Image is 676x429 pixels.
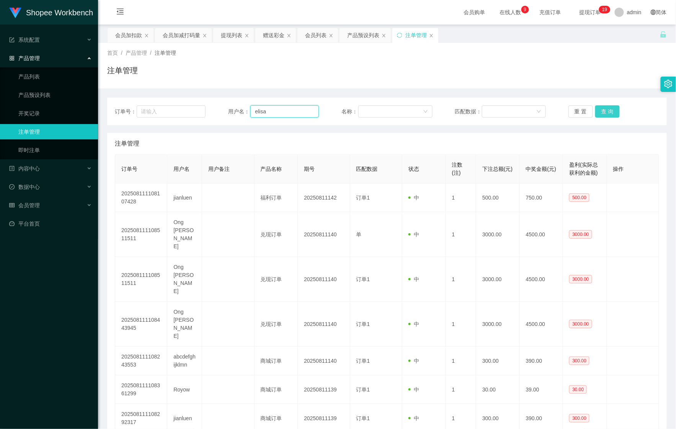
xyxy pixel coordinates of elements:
td: 4500.00 [520,212,563,257]
span: 订单1 [356,386,370,393]
span: 单 [356,231,362,237]
span: 产品名称 [261,166,282,172]
i: 图标: global [651,10,656,15]
td: 500.00 [476,183,520,212]
span: 30.00 [569,385,587,394]
td: 3000.00 [476,212,520,257]
span: 内容中心 [9,165,40,172]
span: 订单号 [121,166,137,172]
i: 图标: appstore-o [9,56,15,61]
span: 500.00 [569,193,589,202]
span: 3000.00 [569,320,592,328]
td: 202508111108511511 [115,212,167,257]
i: 图标: check-circle-o [9,184,15,190]
span: 用户名： [228,108,250,116]
span: 状态 [408,166,419,172]
span: 中 [408,415,419,421]
td: 39.00 [520,375,563,404]
td: 390.00 [520,347,563,375]
p: 9 [605,6,607,13]
td: 3000.00 [476,257,520,302]
span: 名称： [342,108,358,116]
a: 开奖记录 [18,106,92,121]
i: 图标: profile [9,166,15,171]
td: 202508111108443945 [115,302,167,347]
td: 兑现订单 [255,302,298,347]
td: 20250811142 [298,183,350,212]
span: 下注总额(元) [482,166,513,172]
a: 产品预设列表 [18,87,92,103]
span: 订单号： [115,108,137,116]
td: 1 [446,302,477,347]
h1: 注单管理 [107,65,138,76]
i: 图标: setting [664,80,673,88]
span: 中 [408,231,419,237]
p: 9 [524,6,527,13]
span: 用户名 [173,166,189,172]
td: 20250811140 [298,212,350,257]
img: logo.9652507e.png [9,8,21,18]
span: 订单1 [356,195,370,201]
i: 图标: close [245,33,249,38]
h1: Shopee Workbench [26,0,93,25]
td: 1 [446,347,477,375]
td: 1 [446,183,477,212]
span: 订单1 [356,276,370,282]
i: 图标: close [429,33,434,38]
button: 查 询 [595,105,620,118]
td: 202508111108361299 [115,375,167,404]
div: 提现列表 [221,28,242,43]
td: Ong [PERSON_NAME] [167,212,202,257]
span: 中 [408,358,419,364]
td: 商城订单 [255,375,298,404]
i: 图标: close [144,33,149,38]
td: 4500.00 [520,257,563,302]
td: Ong [PERSON_NAME] [167,257,202,302]
span: 300.00 [569,357,589,365]
td: 商城订单 [255,347,298,375]
i: 图标: sync [397,33,402,38]
span: 中 [408,276,419,282]
span: 系统配置 [9,37,40,43]
td: 兑现订单 [255,212,298,257]
td: 20250811140 [298,347,350,375]
td: 1 [446,375,477,404]
i: 图标: form [9,37,15,43]
span: 中奖金额(元) [526,166,556,172]
div: 赠送彩金 [263,28,284,43]
a: 产品列表 [18,69,92,84]
a: 图标: dashboard平台首页 [9,216,92,231]
td: jianluen [167,183,202,212]
span: 数据中心 [9,184,40,190]
span: 订单1 [356,358,370,364]
td: Royow [167,375,202,404]
div: 产品预设列表 [347,28,379,43]
span: 注单管理 [155,50,176,56]
span: 中 [408,386,419,393]
span: 订单1 [356,415,370,421]
span: 匹配数据： [455,108,482,116]
span: 3000.00 [569,275,592,283]
p: 1 [602,6,605,13]
span: 产品管理 [9,55,40,61]
span: 产品管理 [126,50,147,56]
input: 请输入 [137,105,206,118]
td: 1 [446,212,477,257]
td: 20250811139 [298,375,350,404]
span: 期号 [304,166,315,172]
a: 注单管理 [18,124,92,139]
td: 202508111108107428 [115,183,167,212]
i: 图标: close [329,33,333,38]
i: 图标: table [9,203,15,208]
div: 注单管理 [405,28,427,43]
span: 充值订单 [536,10,565,15]
span: 会员管理 [9,202,40,208]
i: 图标: close [287,33,291,38]
button: 重 置 [568,105,593,118]
span: 300.00 [569,414,589,422]
i: 图标: close [202,33,207,38]
span: / [150,50,152,56]
a: 即时注单 [18,142,92,158]
div: 会员加扣款 [115,28,142,43]
a: Shopee Workbench [9,9,93,15]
